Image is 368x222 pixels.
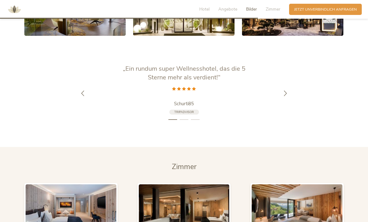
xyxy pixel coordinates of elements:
span: „Ein rundum super Wellnesshotel, das die 5 Sterne mehr als verdient!“ [123,64,245,82]
span: Zimmer [172,162,196,172]
span: Hotel [199,6,210,12]
a: AMONTI & LUNARIS Wellnessresort [5,7,24,11]
span: Jetzt unverbindlich anfragen [294,7,357,12]
span: Tripadvisor [174,110,194,114]
a: Schurti85 [122,101,246,107]
span: Angebote [218,6,237,12]
span: Bilder [246,6,257,12]
span: Zimmer [266,6,280,12]
span: Schurti85 [174,101,194,107]
a: Tripadvisor [169,110,199,115]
